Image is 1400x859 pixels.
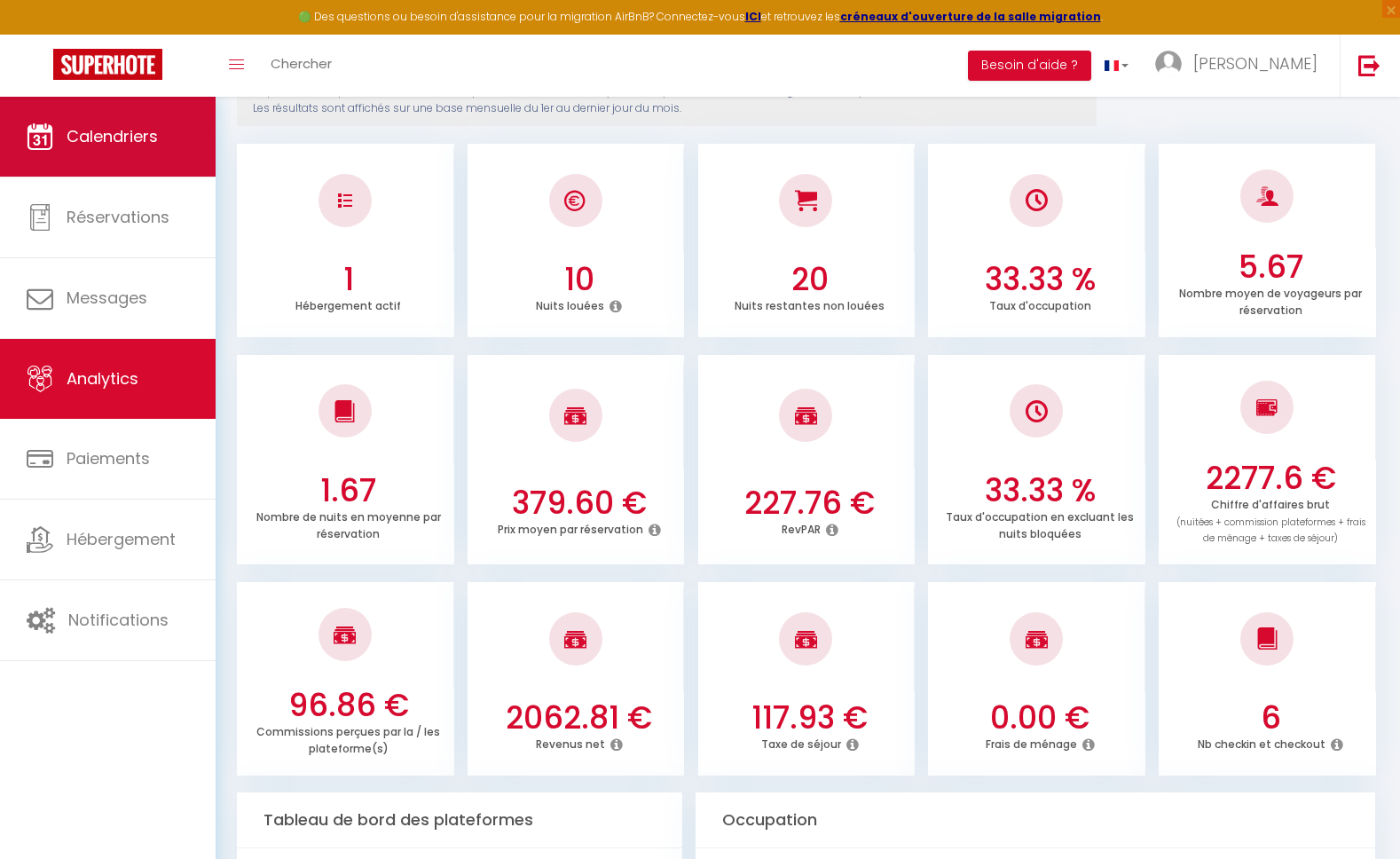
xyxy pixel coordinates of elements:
span: Réservations [67,206,169,228]
p: Frais de ménage [986,733,1077,752]
span: Paiements [67,447,150,469]
h3: 33.33 % [940,472,1141,509]
a: créneaux d'ouverture de la salle migration [840,9,1101,24]
p: RevPAR [782,518,821,537]
span: Chercher [271,54,332,73]
p: Nombre moyen de voyageurs par réservation [1179,282,1362,318]
p: Superhote n'est pas une solution de comptabilité. La fonction Analytics vous permet d'avoir une v... [253,83,1081,117]
span: Messages [67,287,147,309]
img: ... [1155,51,1182,77]
p: Nombre de nuits en moyenne par réservation [256,506,441,541]
a: ICI [745,9,761,24]
span: (nuitées + commission plateformes + frais de ménage + taxes de séjour) [1176,516,1365,546]
span: Notifications [68,609,169,631]
h3: 379.60 € [478,485,680,522]
h3: 20 [709,261,910,298]
a: ... [PERSON_NAME] [1142,35,1340,97]
span: [PERSON_NAME] [1193,52,1317,75]
img: NO IMAGE [1026,400,1048,422]
h3: 96.86 € [248,687,449,724]
img: NO IMAGE [1256,397,1278,418]
h3: 6 [1170,699,1372,737]
p: Taux d'occupation [989,295,1091,313]
h3: 227.76 € [709,485,910,522]
h3: 1 [248,261,449,298]
h3: 33.33 % [940,261,1141,298]
p: Prix moyen par réservation [498,518,643,537]
button: Besoin d'aide ? [968,51,1091,81]
span: Hébergement [67,528,176,550]
div: Tableau de bord des plateformes [237,792,682,848]
p: Hébergement actif [295,295,401,313]
p: Nuits louées [536,295,604,313]
h3: 10 [478,261,680,298]
button: Ouvrir le widget de chat LiveChat [14,7,67,60]
img: Super Booking [53,49,162,80]
h3: 1.67 [248,472,449,509]
img: logout [1358,54,1380,76]
span: Analytics [67,367,138,390]
p: Nuits restantes non louées [735,295,885,313]
img: NO IMAGE [338,193,352,208]
a: Chercher [257,35,345,97]
p: Taxe de séjour [761,733,841,752]
span: Calendriers [67,125,158,147]
p: Revenus net [536,733,605,752]
h3: 117.93 € [709,699,910,737]
h3: 5.67 [1170,248,1372,286]
div: Occupation [696,792,1375,848]
p: Commissions perçues par la / les plateforme(s) [256,721,440,756]
h3: 0.00 € [940,699,1141,737]
p: Chiffre d'affaires brut [1176,493,1365,546]
p: Taux d'occupation en excluant les nuits bloquées [946,506,1134,541]
h3: 2277.6 € [1170,460,1372,497]
h3: 2062.81 € [478,699,680,737]
p: Nb checkin et checkout [1198,733,1325,752]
